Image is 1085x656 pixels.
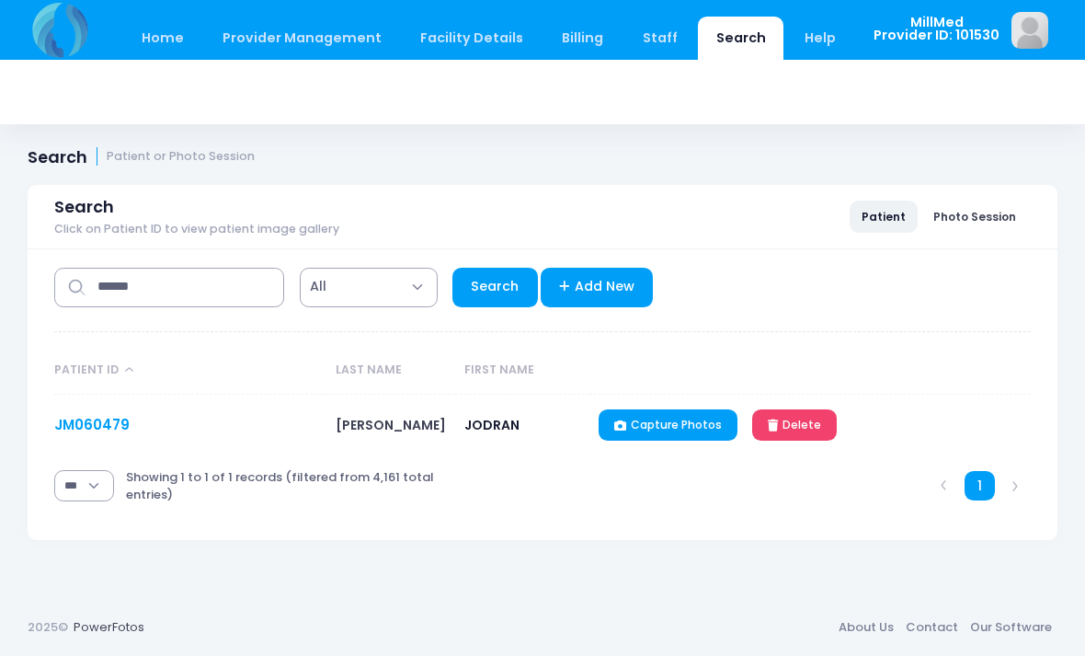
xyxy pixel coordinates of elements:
a: Billing [544,17,622,60]
a: Staff [624,17,695,60]
span: Search [54,197,114,216]
span: JODRAN [464,416,520,434]
h1: Search [28,147,255,167]
a: Provider Management [204,17,399,60]
a: Our Software [964,611,1057,644]
a: JM060479 [54,415,130,434]
a: Search [452,268,538,307]
a: Help [787,17,854,60]
img: image [1011,12,1048,49]
a: Photo Session [921,201,1028,232]
th: First Name: activate to sort column ascending [455,347,589,395]
a: Contact [899,611,964,644]
a: PowerFotos [74,618,144,636]
div: Showing 1 to 1 of 1 records (filtered from 4,161 total entries) [126,456,452,516]
span: [PERSON_NAME] [336,416,446,434]
a: Add New [541,268,654,307]
span: 2025© [28,618,68,636]
span: MillMed Provider ID: 101530 [874,16,999,42]
span: Click on Patient ID to view patient image gallery [54,223,339,236]
a: Search [698,17,783,60]
th: Patient ID: activate to sort column descending [54,347,326,395]
a: Facility Details [403,17,542,60]
a: About Us [832,611,899,644]
span: All [310,277,326,296]
a: Patient [850,201,918,232]
th: Last Name: activate to sort column ascending [326,347,455,395]
a: Delete [752,409,837,441]
a: 1 [965,471,995,501]
a: Capture Photos [599,409,737,441]
span: All [300,268,438,307]
small: Patient or Photo Session [107,150,255,164]
a: Home [123,17,201,60]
